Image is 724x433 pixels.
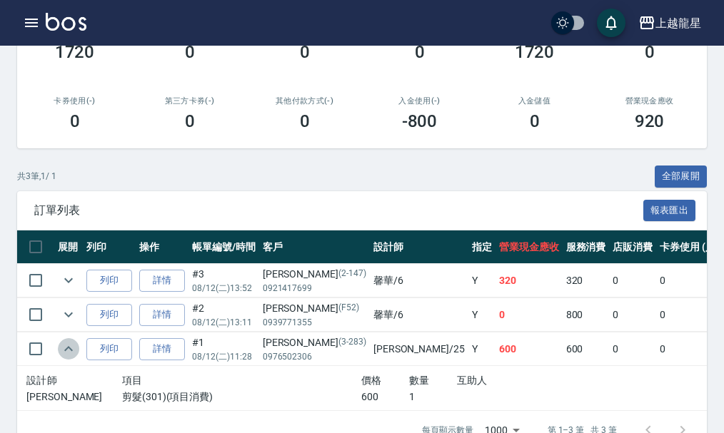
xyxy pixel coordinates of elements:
[530,111,540,131] h3: 0
[563,298,610,332] td: 800
[58,338,79,360] button: expand row
[338,267,366,282] p: (2-147)
[496,230,563,264] th: 營業現金應收
[122,389,361,404] p: 剪髮(301)(項目消費)
[58,304,79,325] button: expand row
[496,298,563,332] td: 0
[609,298,656,332] td: 0
[370,298,468,332] td: 馨華 /6
[415,42,425,62] h3: 0
[149,96,230,106] h2: 第三方卡券(-)
[563,230,610,264] th: 服務消費
[86,304,132,326] button: 列印
[264,96,345,106] h2: 其他付款方式(-)
[468,230,496,264] th: 指定
[263,282,366,295] p: 0921417699
[34,96,115,106] h2: 卡券使用(-)
[263,267,366,282] div: [PERSON_NAME]
[361,389,409,404] p: 600
[300,111,310,131] h3: 0
[192,316,256,329] p: 08/12 (二) 13:11
[185,42,195,62] h3: 0
[139,338,185,360] a: 詳情
[188,332,259,366] td: #1
[86,338,132,360] button: 列印
[370,230,468,264] th: 設計師
[515,42,555,62] h3: 1720
[468,264,496,297] td: Y
[338,335,366,350] p: (3-283)
[188,298,259,332] td: #2
[409,375,430,386] span: 數量
[409,389,457,404] p: 1
[468,298,496,332] td: Y
[188,230,259,264] th: 帳單編號/時間
[655,14,701,32] div: 上越龍星
[609,96,690,106] h2: 營業現金應收
[370,332,468,366] td: [PERSON_NAME] /25
[496,264,563,297] td: 320
[46,13,86,31] img: Logo
[70,111,80,131] h3: 0
[122,375,143,386] span: 項目
[139,270,185,292] a: 詳情
[185,111,195,131] h3: 0
[192,282,256,295] p: 08/12 (二) 13:52
[468,332,496,366] td: Y
[26,375,57,386] span: 設計師
[609,332,656,366] td: 0
[402,111,438,131] h3: -800
[83,230,136,264] th: 列印
[379,96,460,106] h2: 入金使用(-)
[597,9,625,37] button: save
[192,350,256,363] p: 08/12 (二) 11:28
[655,165,708,188] button: 全部展開
[300,42,310,62] h3: 0
[563,264,610,297] td: 320
[370,264,468,297] td: 馨華 /6
[263,316,366,329] p: 0939771355
[609,264,656,297] td: 0
[635,111,665,131] h3: 920
[643,200,696,222] button: 報表匯出
[55,42,95,62] h3: 1720
[263,301,366,316] div: [PERSON_NAME]
[643,203,696,216] a: 報表匯出
[86,270,132,292] button: 列印
[139,304,185,326] a: 詳情
[338,301,359,316] p: (F52)
[609,230,656,264] th: 店販消費
[136,230,188,264] th: 操作
[496,332,563,366] td: 600
[361,375,382,386] span: 價格
[563,332,610,366] td: 600
[457,375,488,386] span: 互助人
[54,230,83,264] th: 展開
[26,389,122,404] p: [PERSON_NAME]
[17,170,56,183] p: 共 3 筆, 1 / 1
[494,96,575,106] h2: 入金儲值
[645,42,655,62] h3: 0
[263,335,366,350] div: [PERSON_NAME]
[58,270,79,291] button: expand row
[259,230,370,264] th: 客戶
[34,203,643,218] span: 訂單列表
[633,9,707,38] button: 上越龍星
[188,264,259,297] td: #3
[263,350,366,363] p: 0976502306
